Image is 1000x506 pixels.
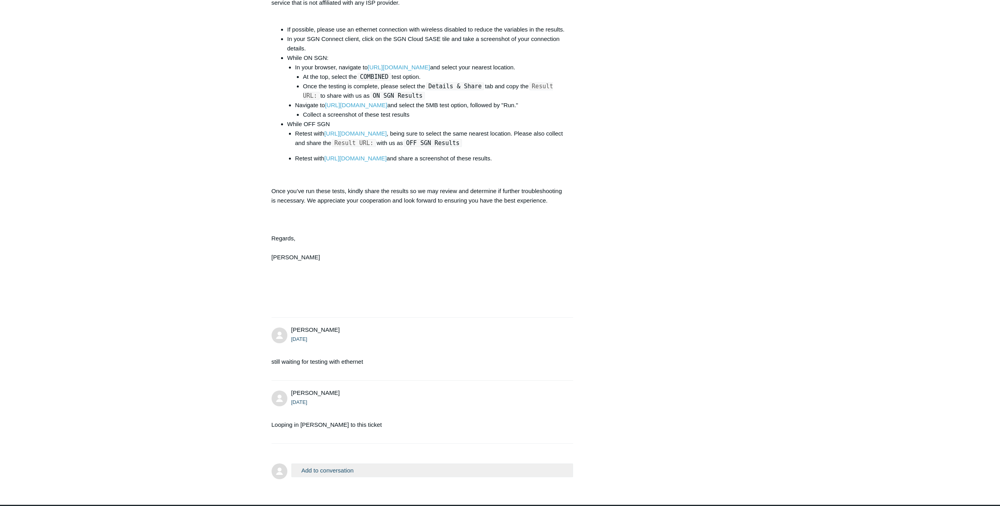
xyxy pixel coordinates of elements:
[303,82,566,100] li: Once the testing is complete, please select the tab and copy the to share with us as
[291,326,340,333] span: Marvin Parcon
[287,25,566,34] li: If possible, please use an ethernet connection with wireless disabled to reduce the variables in ...
[287,34,566,53] li: In your SGN Connect client, click on the SGN Cloud SASE tile and take a screenshot of your connec...
[287,53,566,119] li: While ON SGN:
[295,154,566,163] p: Retest with and share a screenshot of these results.
[287,119,566,179] li: While OFF SGN
[295,100,566,119] li: Navigate to and select the 5MB test option, followed by "Run."
[272,357,566,366] p: still waiting for testing with ethernet
[303,110,566,119] li: Collect a screenshot of these test results
[404,139,462,147] code: OFF SGN Results
[368,64,430,71] a: [URL][DOMAIN_NAME]
[332,139,376,147] code: Result URL:
[291,336,307,342] time: 09/10/2025, 08:38
[358,73,391,81] code: COMBINED
[272,420,566,430] p: Looping in [PERSON_NAME] to this ticket
[295,63,566,100] li: In your browser, navigate to and select your nearest location.
[324,155,387,162] a: [URL][DOMAIN_NAME]
[303,72,566,82] li: At the top, select the test option.
[426,82,484,90] code: Details & Share
[291,399,307,405] time: 09/10/2025, 09:07
[291,463,574,477] button: Add to conversation
[295,129,566,148] li: Retest with , being sure to select the same nearest location. Please also collect and share the w...
[324,130,387,137] a: [URL][DOMAIN_NAME]
[371,92,425,100] code: ON SGN Results
[325,102,387,108] a: [URL][DOMAIN_NAME]
[291,389,340,396] span: Marvin Parcon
